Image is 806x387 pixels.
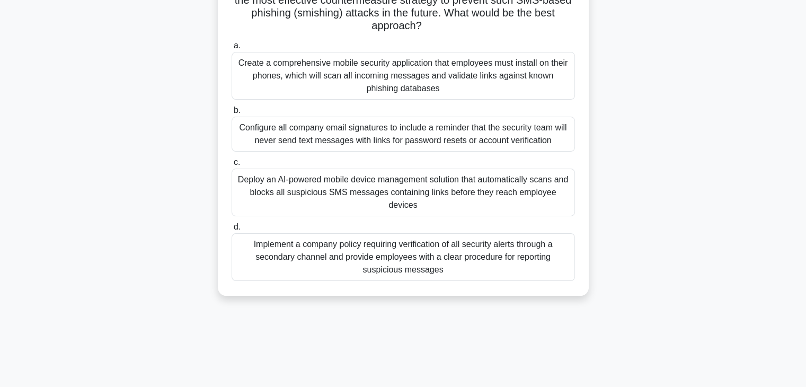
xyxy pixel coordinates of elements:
div: Create a comprehensive mobile security application that employees must install on their phones, w... [232,52,575,100]
div: Configure all company email signatures to include a reminder that the security team will never se... [232,117,575,152]
span: b. [234,105,241,115]
div: Deploy an AI-powered mobile device management solution that automatically scans and blocks all su... [232,169,575,216]
span: c. [234,157,240,166]
div: Implement a company policy requiring verification of all security alerts through a secondary chan... [232,233,575,281]
span: a. [234,41,241,50]
span: d. [234,222,241,231]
